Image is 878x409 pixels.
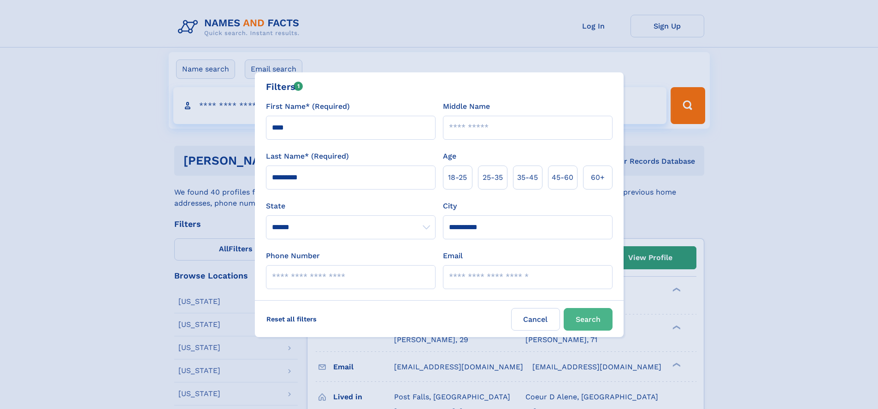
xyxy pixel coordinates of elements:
[448,172,467,183] span: 18‑25
[266,151,349,162] label: Last Name* (Required)
[266,250,320,261] label: Phone Number
[443,201,457,212] label: City
[443,250,463,261] label: Email
[564,308,613,331] button: Search
[443,151,456,162] label: Age
[517,172,538,183] span: 35‑45
[266,201,436,212] label: State
[483,172,503,183] span: 25‑35
[443,101,490,112] label: Middle Name
[266,101,350,112] label: First Name* (Required)
[511,308,560,331] label: Cancel
[552,172,573,183] span: 45‑60
[260,308,323,330] label: Reset all filters
[266,80,303,94] div: Filters
[591,172,605,183] span: 60+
